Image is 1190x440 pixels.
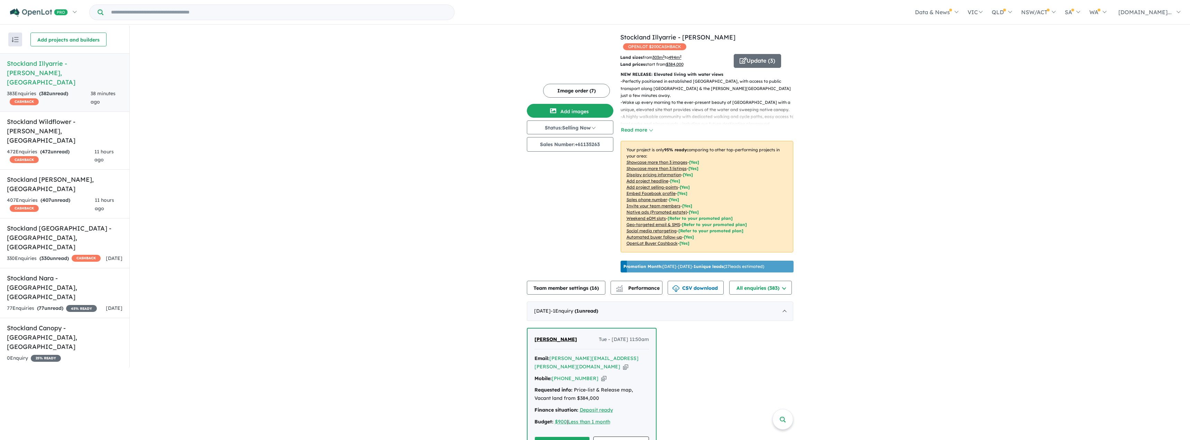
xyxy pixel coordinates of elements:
span: CASHBACK [10,98,39,105]
p: - Perfectly positioned in established [GEOGRAPHIC_DATA], with access to public transport along [G... [621,78,799,99]
span: 382 [41,90,49,97]
span: 1 [576,308,579,314]
span: [Refer to your promoted plan] [678,228,743,233]
span: [ Yes ] [683,172,693,177]
a: Stockland Illyarrie - [PERSON_NAME] [620,33,735,41]
button: Sales Number:+61135263 [527,137,613,152]
span: [Yes] [679,241,689,246]
span: [ Yes ] [689,160,699,165]
strong: Budget: [534,419,553,425]
span: [ Yes ] [670,178,680,183]
h5: Stockland [PERSON_NAME] , [GEOGRAPHIC_DATA] [7,175,122,194]
button: Add images [527,104,613,118]
p: - A highly walkable community with dedicated walking and cycle paths, easy access to local parks ... [621,113,799,127]
p: NEW RELEASE: Elevated living with water views [621,71,793,78]
a: [PERSON_NAME] [534,335,577,344]
span: CASHBACK [10,205,39,212]
span: 25 % READY [31,355,61,362]
u: 303 m [652,55,665,60]
div: | [534,418,649,426]
strong: Requested info: [534,387,573,393]
u: Weekend eDM slots [626,216,666,221]
div: 77 Enquir ies [7,304,97,313]
b: Land sizes [620,55,643,60]
span: Tue - [DATE] 11:50am [599,335,649,344]
span: 38 minutes ago [91,90,116,105]
span: OPENLOT $ 200 CASHBACK [623,43,686,50]
p: from [620,54,729,61]
u: Invite your team members [626,203,680,208]
button: Status:Selling Now [527,120,613,134]
b: 1 unique leads [694,264,724,269]
span: to [665,55,681,60]
b: Promotion Month: [623,264,662,269]
span: CASHBACK [10,156,39,163]
strong: ( unread) [39,90,68,97]
span: [Refer to your promoted plan] [668,216,733,221]
input: Try estate name, suburb, builder or developer [105,5,453,20]
strong: ( unread) [37,305,63,311]
p: - Wake up every morning to the ever-present beauty of [GEOGRAPHIC_DATA] with a unique, elevated s... [621,99,799,113]
button: Copy [601,375,606,382]
span: [Yes] [684,234,694,240]
img: line-chart.svg [616,285,622,289]
strong: ( unread) [40,197,70,203]
p: [DATE] - [DATE] - ( 27 leads estimated) [623,263,764,270]
u: Geo-targeted email & SMS [626,222,680,227]
div: [DATE] [527,302,793,321]
h5: Stockland [GEOGRAPHIC_DATA] - [GEOGRAPHIC_DATA] , [GEOGRAPHIC_DATA] [7,224,122,252]
h5: Stockland Canopy - [GEOGRAPHIC_DATA] , [GEOGRAPHIC_DATA] [7,323,122,351]
span: - 1 Enquir y [551,308,598,314]
div: 472 Enquir ies [7,148,94,164]
u: Showcase more than 3 images [626,160,687,165]
u: Display pricing information [626,172,681,177]
u: Native ads (Promoted estate) [626,209,687,215]
span: 330 [41,255,50,261]
a: Deposit ready [580,407,613,413]
span: 11 hours ago [94,149,114,163]
span: [DOMAIN_NAME]... [1118,9,1172,16]
b: Land prices [620,62,645,67]
span: [DATE] [106,255,122,261]
strong: ( unread) [575,308,598,314]
span: CASHBACK [72,255,101,262]
u: Embed Facebook profile [626,191,676,196]
div: 0 Enquir y [7,354,61,362]
div: 330 Enquir ies [7,254,101,263]
button: Copy [623,363,628,370]
sup: 2 [663,54,665,58]
span: 77 [39,305,44,311]
a: Less than 1 month [568,419,610,425]
strong: ( unread) [40,149,70,155]
span: [ Yes ] [669,197,679,202]
span: 16 [592,285,597,291]
span: [Yes] [689,209,699,215]
u: Showcase more than 3 listings [626,166,687,171]
button: Update (3) [734,54,781,68]
span: 407 [42,197,51,203]
u: Social media retargeting [626,228,677,233]
span: [ Yes ] [688,166,698,171]
h5: Stockland Nara - [GEOGRAPHIC_DATA] , [GEOGRAPHIC_DATA] [7,273,122,302]
button: Team member settings (16) [527,281,605,295]
h5: Stockland Wildflower - [PERSON_NAME] , [GEOGRAPHIC_DATA] [7,117,122,145]
span: 11 hours ago [95,197,114,212]
span: [ Yes ] [680,185,690,190]
button: Add projects and builders [30,33,107,46]
u: 494 m [669,55,681,60]
button: CSV download [668,281,724,295]
span: Performance [617,285,660,291]
div: 407 Enquir ies [7,196,95,213]
span: [DATE] [106,305,122,311]
button: All enquiries (383) [729,281,792,295]
img: bar-chart.svg [616,287,623,292]
a: $900 [555,419,567,425]
button: Performance [611,281,662,295]
button: Image order (7) [543,84,610,98]
p: start from [620,61,729,68]
button: Read more [621,126,653,134]
a: [PHONE_NUMBER] [552,375,598,381]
